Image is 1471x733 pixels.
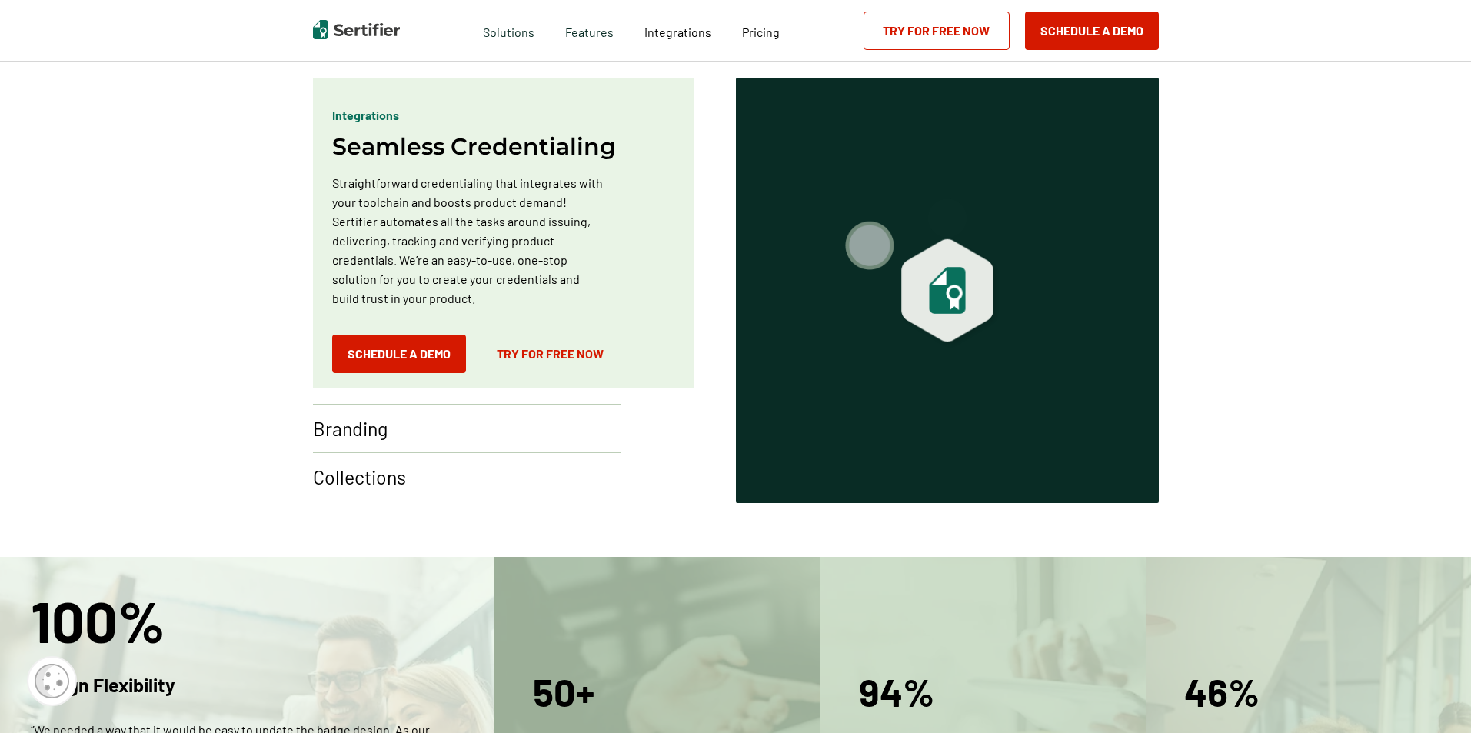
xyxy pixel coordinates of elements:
a: Try for Free Now [481,335,619,373]
p: 94% [859,657,1059,726]
p: Design Flexibility [31,672,175,697]
img: Sertifier | Digital Credentialing Platform [313,20,400,39]
h2: Seamless Credentialing [332,132,616,161]
span: Solutions [483,21,534,40]
button: Schedule a Demo [332,335,466,373]
span: Pricing [742,25,780,39]
a: Try for Free Now [864,12,1010,50]
p: Integrations [332,105,399,125]
p: 46% [1184,657,1433,726]
p: Straightforward credentialing that integrates with your toolchain and boosts product demand! Sert... [332,173,606,308]
p: Branding [313,416,388,441]
a: Integrations [644,21,711,40]
span: Integrations [644,25,711,39]
p: 100% [31,588,165,653]
img: Cookie Popup Icon [35,664,69,698]
p: Collections [313,465,406,489]
span: Features [565,21,614,40]
iframe: Chat Widget [1394,659,1471,733]
p: 50+ [533,657,781,726]
button: Schedule a Demo [1025,12,1159,50]
a: Pricing [742,21,780,40]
